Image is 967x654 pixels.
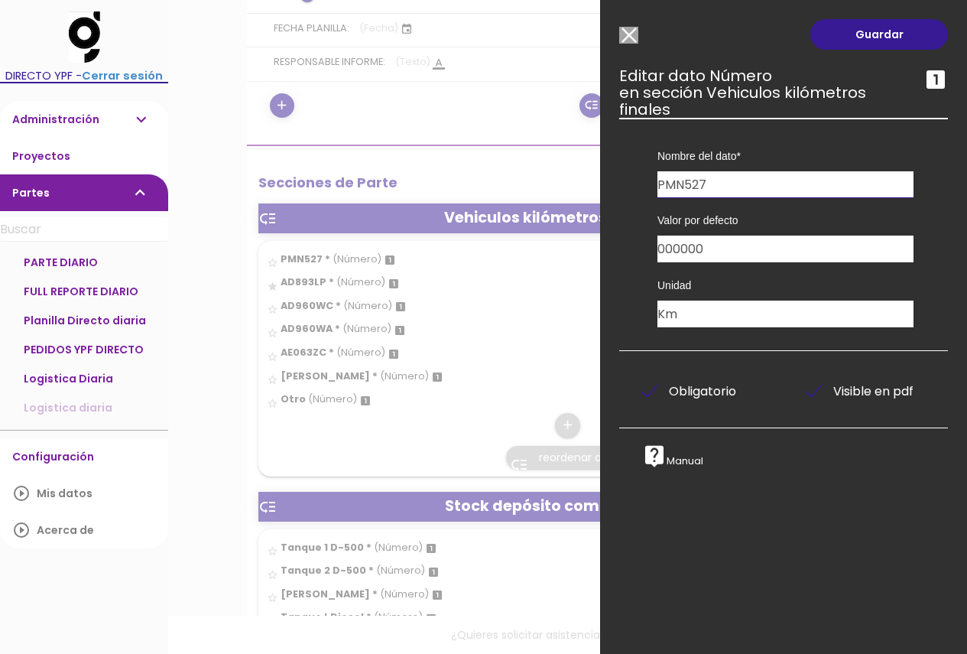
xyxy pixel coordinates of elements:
i: live_help [642,444,667,468]
a: Guardar [810,19,948,50]
label: Unidad [657,278,913,293]
span: Obligatorio [642,382,736,401]
label: Valor por defecto [657,213,913,228]
a: live_helpManual [642,454,703,467]
span: Visible en pdf [806,382,913,401]
h3: Editar dato Número en sección Vehiculos kilómetros finales [619,67,948,118]
i: looks_one [923,67,948,92]
label: Nombre del dato [657,148,913,164]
